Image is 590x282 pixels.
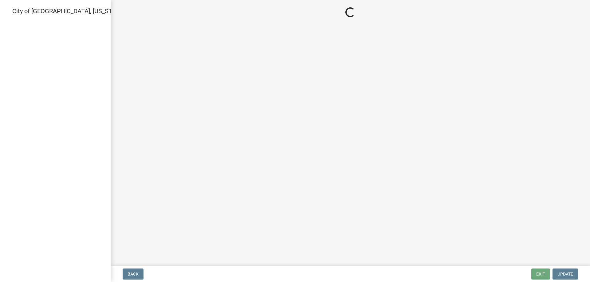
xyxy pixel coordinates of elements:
[12,7,124,15] span: City of [GEOGRAPHIC_DATA], [US_STATE]
[531,268,550,280] button: Exit
[128,272,139,276] span: Back
[123,268,144,280] button: Back
[557,272,573,276] span: Update
[553,268,578,280] button: Update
